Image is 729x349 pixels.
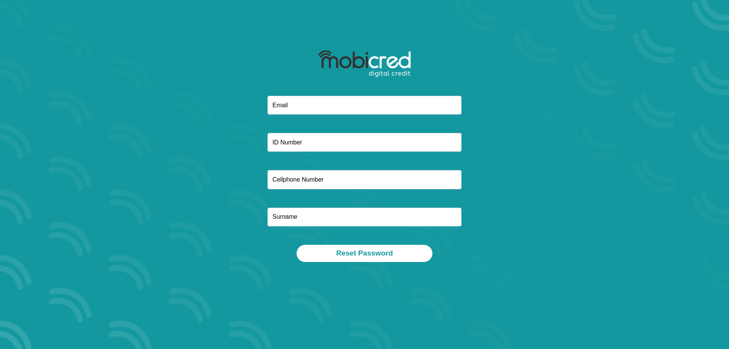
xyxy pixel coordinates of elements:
input: Surname [267,208,462,226]
input: Cellphone Number [267,170,462,189]
input: Email [267,96,462,115]
button: Reset Password [297,245,432,262]
input: ID Number [267,133,462,152]
img: mobicred logo [318,51,411,77]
